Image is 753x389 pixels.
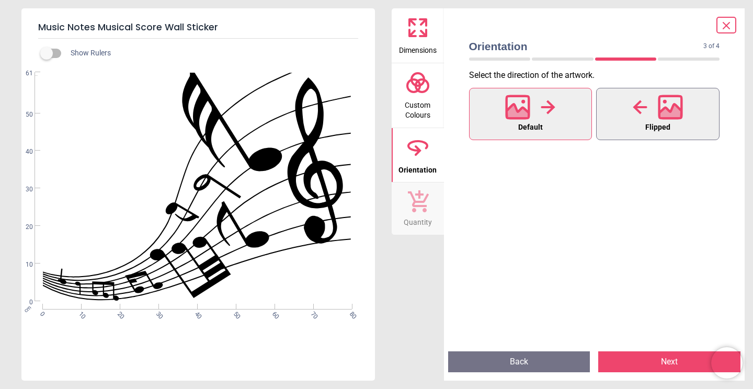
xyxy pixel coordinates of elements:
span: Default [518,121,543,134]
button: Back [448,351,590,372]
button: Orientation [392,128,444,182]
span: 40 [13,147,33,156]
span: 50 [231,310,238,317]
p: Select the direction of the artwork . [469,70,728,81]
span: 60 [270,310,277,317]
span: Orientation [398,160,437,176]
span: cm [23,304,32,314]
div: Show Rulers [47,47,375,60]
span: 50 [13,110,33,119]
span: 61 [13,69,33,78]
span: Dimensions [399,40,437,56]
span: 10 [13,260,33,269]
span: Flipped [645,121,670,134]
span: 40 [192,310,199,317]
button: Dimensions [392,8,444,63]
span: 10 [76,310,83,317]
span: 3 of 4 [703,42,720,51]
span: 70 [309,310,315,317]
span: 20 [13,223,33,232]
span: 20 [115,310,122,317]
span: Quantity [404,212,432,228]
button: Flipped [596,88,720,140]
button: Custom Colours [392,63,444,128]
h5: Music Notes Musical Score Wall Sticker [38,17,358,39]
span: Custom Colours [393,95,443,121]
button: Next [598,351,740,372]
iframe: Brevo live chat [711,347,743,379]
span: Orientation [469,39,704,54]
button: Quantity [392,182,444,235]
span: 0 [13,298,33,307]
span: 30 [13,185,33,194]
span: 80 [347,310,354,317]
span: 30 [154,310,161,317]
span: 0 [38,310,44,317]
button: Default [469,88,592,140]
